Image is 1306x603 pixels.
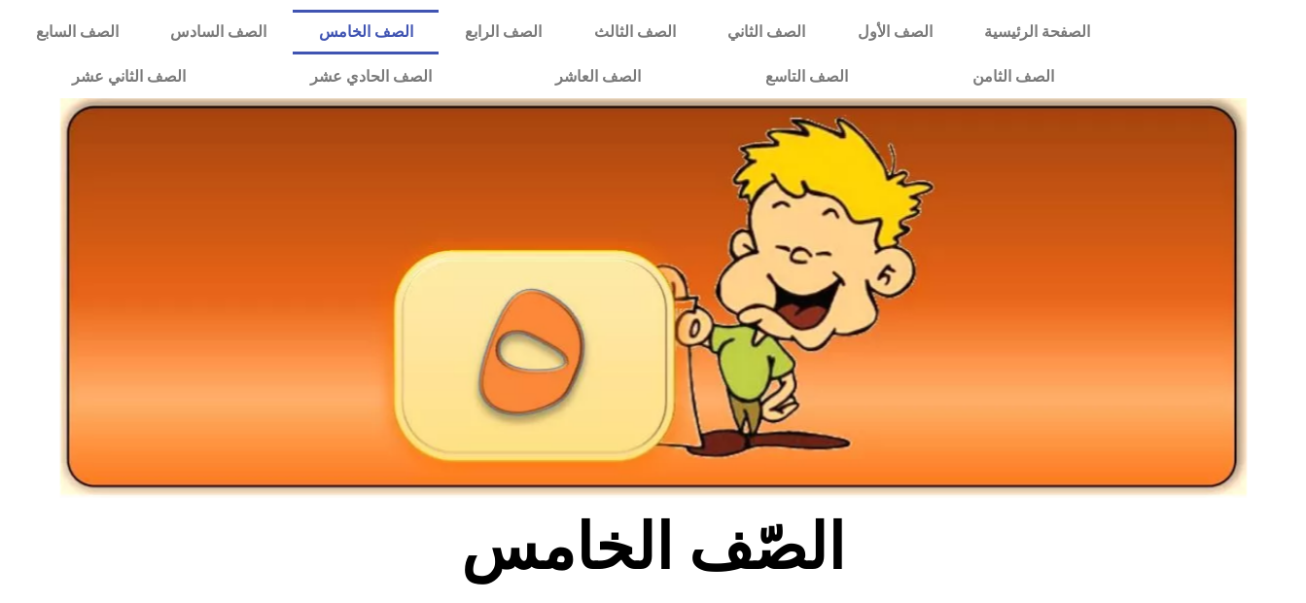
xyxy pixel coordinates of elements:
[831,10,958,54] a: الصف الأول
[493,54,703,99] a: الصف العاشر
[145,10,293,54] a: الصف السادس
[10,54,248,99] a: الصف الثاني عشر
[439,10,567,54] a: الصف الرابع
[248,54,494,99] a: الصف الحادي عشر
[703,54,910,99] a: الصف التاسع
[910,54,1116,99] a: الصف الثامن
[701,10,830,54] a: الصف الثاني
[332,510,974,585] h2: الصّف الخامس
[10,10,144,54] a: الصف السابع
[958,10,1115,54] a: الصفحة الرئيسية
[568,10,701,54] a: الصف الثالث
[293,10,439,54] a: الصف الخامس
